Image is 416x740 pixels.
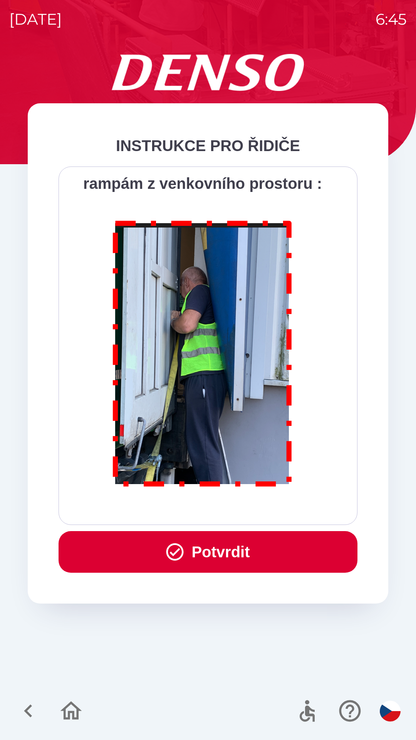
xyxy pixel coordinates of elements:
[9,8,62,31] p: [DATE]
[104,210,301,494] img: M8MNayrTL6gAAAABJRU5ErkJggg==
[59,531,357,573] button: Potvrdit
[59,134,357,157] div: INSTRUKCE PRO ŘIDIČE
[28,54,388,91] img: Logo
[376,8,407,31] p: 6:45
[380,701,401,721] img: cs flag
